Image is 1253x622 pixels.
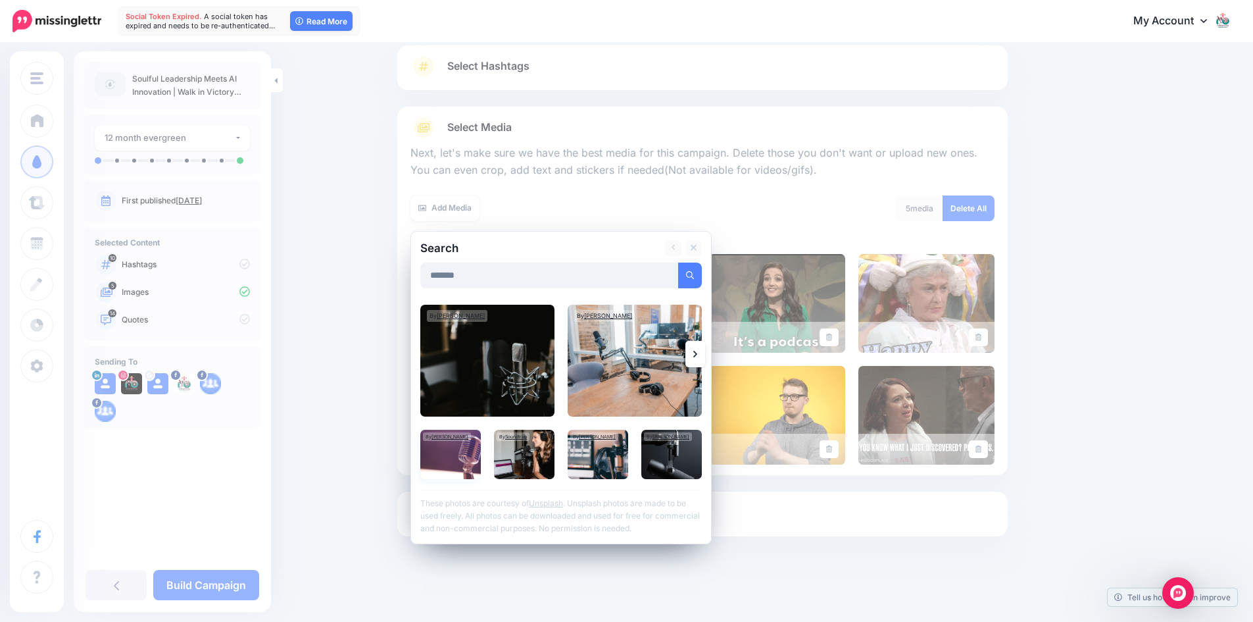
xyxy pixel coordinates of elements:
[410,117,995,138] a: Select Media
[109,309,117,317] span: 14
[109,254,116,262] span: 10
[126,12,276,30] span: A social token has expired and needs to be re-authenticated…
[95,357,250,367] h4: Sending To
[1108,588,1237,606] a: Tell us how we can improve
[1162,577,1194,609] div: Open Intercom Messenger
[122,314,250,326] p: Quotes
[95,238,250,247] h4: Selected Content
[431,434,468,440] a: [PERSON_NAME]
[410,56,995,90] a: Select Hashtags
[132,72,250,99] p: Soulful Leadership Meets AI Innovation | Walk in Victory Podcast with [PERSON_NAME]
[570,432,618,441] div: By
[568,305,702,417] img: Free to use license. Please attribute source back to
[644,432,692,441] div: By
[12,10,101,32] img: Missinglettr
[858,366,995,465] img: 7PNF03AQ9UX4WKIQLIKJL00NEKHMWIM1.gif
[709,254,845,353] img: ABR8AMN2AXZRBZ27AV8BNNUCG60HKI0L.gif
[709,366,845,465] img: KCAX74XW5B6DPCB24G4ZYHHFINEOEEFC.gif
[95,72,126,96] img: article-default-image-icon.png
[95,125,250,151] button: 12 month evergreen
[122,286,250,298] p: Images
[584,312,632,319] a: [PERSON_NAME]
[447,118,512,136] span: Select Media
[529,498,563,508] a: Unsplash
[641,430,702,479] img: Black podcasting microphone on arm. Please consider crediting
[858,254,995,353] img: G6VY3NIC9YJJ13UEGJO9JSUJ940ZVU64.gif
[420,430,481,479] img: LATE NIGHT
[505,434,527,440] a: Soundtrap
[122,259,250,271] p: Hashtags
[176,195,202,205] a: [DATE]
[943,195,995,221] a: Delete All
[420,490,702,534] p: These photos are courtesy of . Unsplash photos are made to be used freely. All photos can be down...
[410,195,479,221] a: Add Media
[447,57,529,75] span: Select Hashtags
[174,373,195,394] img: 293739338_113555524758435_6240255962081998429_n-bsa139531.jpg
[497,432,529,441] div: By
[420,305,554,417] img: Condenser microphone in a studio
[906,203,910,213] span: 5
[109,282,116,290] span: 5
[1120,5,1233,38] a: My Account
[420,243,458,254] h2: Search
[579,434,616,440] a: [PERSON_NAME]
[410,138,995,465] div: Select Media
[437,312,485,319] a: [PERSON_NAME]
[122,195,250,207] p: First published
[200,373,221,394] img: aDtjnaRy1nj-bsa139534.png
[147,373,168,394] img: user_default_image.png
[95,401,116,422] img: aDtjnaRy1nj-bsa139535.png
[574,310,635,322] div: By
[121,373,142,394] img: 357774252_272542952131600_5124155199893867819_n-bsa140707.jpg
[652,434,689,440] a: [PERSON_NAME]
[105,130,234,145] div: 12 month evergreen
[30,72,43,84] img: menu.png
[95,373,116,394] img: user_default_image.png
[568,430,628,479] img: My home studio podcasting setup - a Røde NT1A microphone, AKG K171 headphones, desk stand with po...
[427,310,487,322] div: By
[126,12,202,21] span: Social Token Expired.
[290,11,353,31] a: Read More
[410,145,995,179] p: Next, let's make sure we have the best media for this campaign. Delete those you don't want or up...
[423,432,471,441] div: By
[896,195,943,221] div: media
